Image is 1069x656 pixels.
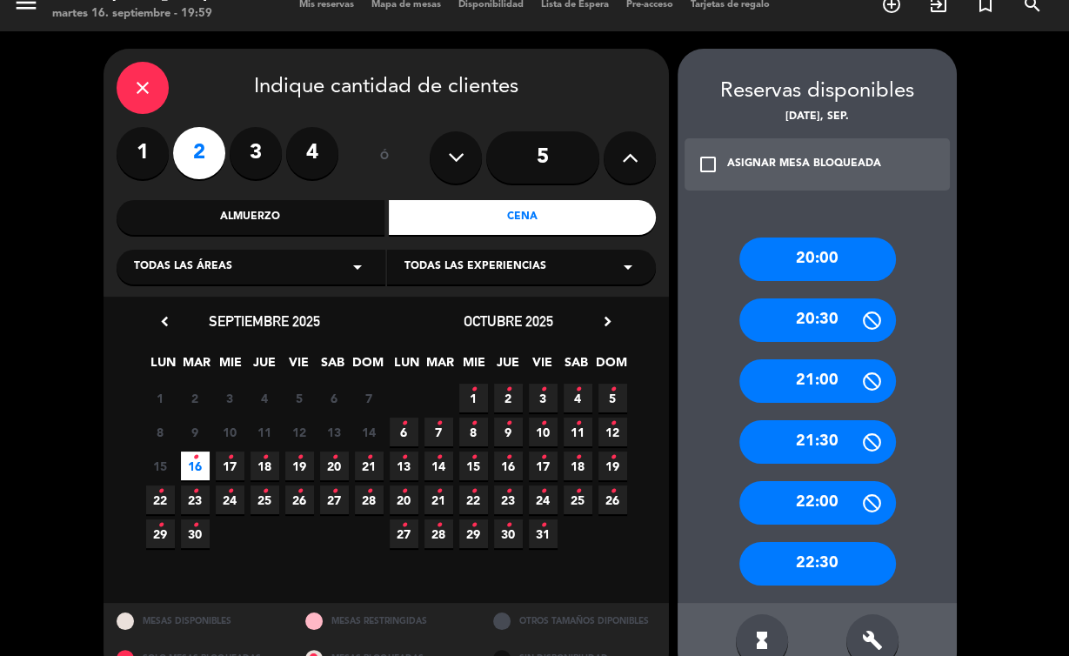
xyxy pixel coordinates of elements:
span: 6 [320,384,349,412]
i: • [505,478,511,505]
span: 25 [251,485,279,514]
i: • [436,410,442,438]
i: • [505,410,511,438]
i: • [610,376,616,404]
span: 17 [529,452,558,480]
span: 1 [459,384,488,412]
span: Todas las áreas [134,258,232,276]
i: • [366,478,372,505]
i: • [436,444,442,472]
span: 5 [285,384,314,412]
i: • [401,444,407,472]
i: • [436,512,442,539]
span: 22 [459,485,488,514]
i: • [540,410,546,438]
i: • [401,478,407,505]
span: SAB [562,352,591,381]
span: 15 [459,452,488,480]
span: MIE [460,352,489,381]
div: OTROS TAMAÑOS DIPONIBLES [480,603,669,640]
i: • [575,444,581,472]
label: 4 [286,127,338,179]
span: JUE [494,352,523,381]
i: build [862,630,883,651]
span: 7 [355,384,384,412]
span: 27 [320,485,349,514]
span: 28 [424,519,453,548]
div: martes 16. septiembre - 19:59 [52,5,212,23]
span: 24 [529,485,558,514]
span: 10 [216,418,244,446]
i: • [540,376,546,404]
i: • [366,444,372,472]
span: 8 [459,418,488,446]
div: MESAS RESTRINGIDAS [292,603,481,640]
span: 13 [390,452,418,480]
span: DOM [352,352,381,381]
span: 26 [285,485,314,514]
i: check_box_outline_blank [698,154,718,175]
i: chevron_left [156,312,174,331]
span: octubre 2025 [464,312,553,330]
i: • [297,444,303,472]
span: 30 [494,519,523,548]
span: 4 [251,384,279,412]
span: VIE [528,352,557,381]
i: • [262,444,268,472]
span: 9 [181,418,210,446]
i: close [132,77,153,98]
span: 8 [146,418,175,446]
i: • [401,512,407,539]
div: ó [356,127,412,188]
span: LUN [149,352,177,381]
div: 20:30 [739,298,896,342]
span: 9 [494,418,523,446]
i: • [610,410,616,438]
i: • [331,478,337,505]
i: • [192,478,198,505]
div: 22:30 [739,542,896,586]
span: 18 [251,452,279,480]
span: 17 [216,452,244,480]
i: • [471,444,477,472]
i: • [471,512,477,539]
i: • [227,478,233,505]
span: 30 [181,519,210,548]
i: • [401,410,407,438]
div: 22:00 [739,481,896,525]
div: ASIGNAR MESA BLOQUEADA [727,156,881,173]
span: 13 [320,418,349,446]
div: 21:30 [739,420,896,464]
span: 21 [424,485,453,514]
span: 19 [598,452,627,480]
div: Indique cantidad de clientes [117,62,656,114]
span: VIE [284,352,313,381]
span: JUE [251,352,279,381]
span: 11 [564,418,592,446]
div: Reservas disponibles [678,75,957,109]
span: 19 [285,452,314,480]
div: MESAS DISPONIBLES [104,603,292,640]
span: 2 [494,384,523,412]
div: 20:00 [739,238,896,281]
span: 14 [355,418,384,446]
i: • [297,478,303,505]
span: MAR [426,352,455,381]
span: 21 [355,452,384,480]
span: 3 [529,384,558,412]
div: [DATE], sep. [678,109,957,126]
span: 22 [146,485,175,514]
i: • [610,478,616,505]
span: 27 [390,519,418,548]
i: • [471,478,477,505]
span: 2 [181,384,210,412]
i: • [540,444,546,472]
span: 1 [146,384,175,412]
i: • [436,478,442,505]
span: MIE [217,352,245,381]
span: 3 [216,384,244,412]
span: 29 [146,519,175,548]
i: • [227,444,233,472]
div: 21:00 [739,359,896,403]
span: 6 [390,418,418,446]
